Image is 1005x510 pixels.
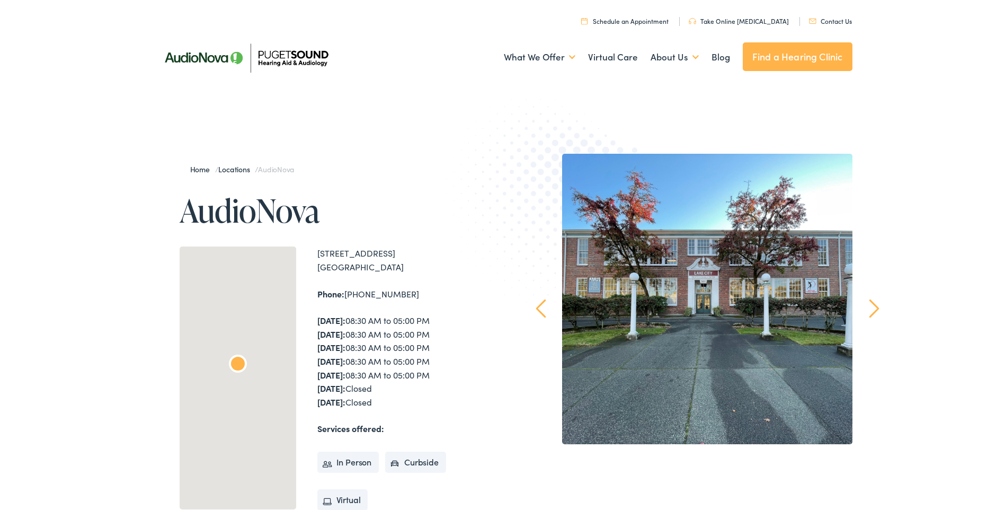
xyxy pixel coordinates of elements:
img: utility icon [689,18,696,24]
strong: [DATE]: [317,314,345,326]
a: Find a Hearing Clinic [743,42,852,71]
a: Schedule an Appointment [581,16,669,25]
li: Curbside [385,452,446,473]
strong: [DATE]: [317,396,345,408]
strong: [DATE]: [317,341,345,353]
a: Contact Us [809,16,852,25]
a: 5 [776,453,808,485]
div: [PHONE_NUMBER] [317,287,503,301]
h1: AudioNova [180,193,503,228]
a: 1 [607,453,638,485]
a: 2 [649,453,681,485]
a: About Us [651,38,699,77]
img: utility icon [581,17,588,24]
img: utility icon [809,19,816,24]
a: Take Online [MEDICAL_DATA] [689,16,789,25]
a: Locations [218,164,255,174]
a: 4 [734,453,766,485]
a: Next [869,299,879,318]
a: Virtual Care [588,38,638,77]
strong: [DATE]: [317,328,345,340]
strong: [DATE]: [317,355,345,367]
span: / / [190,164,295,174]
div: 08:30 AM to 05:00 PM 08:30 AM to 05:00 PM 08:30 AM to 05:00 PM 08:30 AM to 05:00 PM 08:30 AM to 0... [317,314,503,409]
a: Blog [711,38,730,77]
strong: [DATE]: [317,382,345,394]
div: [STREET_ADDRESS] [GEOGRAPHIC_DATA] [317,247,503,274]
div: AudioNova [225,353,251,378]
strong: Services offered: [317,423,384,434]
li: In Person [317,452,379,473]
a: Prev [536,299,546,318]
a: 3 [691,453,723,485]
a: What We Offer [504,38,575,77]
span: AudioNova [258,164,294,174]
strong: [DATE]: [317,369,345,381]
a: Home [190,164,215,174]
strong: Phone: [317,288,344,300]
